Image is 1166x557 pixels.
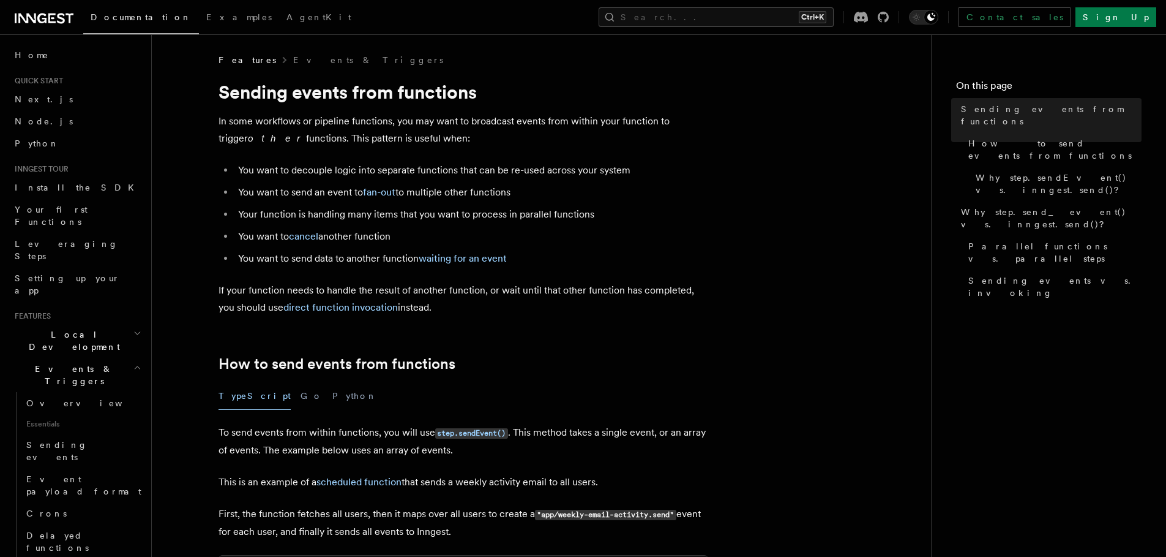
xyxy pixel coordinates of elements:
li: You want to send data to another function [234,250,708,267]
span: Features [10,311,51,321]
kbd: Ctrl+K [799,11,826,23]
p: To send events from within functions, you will use . This method takes a single event, or an arra... [219,424,708,459]
span: Why step.sendEvent() vs. inngest.send()? [976,172,1142,196]
span: Events & Triggers [10,363,133,387]
li: You want to send an event to to multiple other functions [234,184,708,201]
a: direct function invocation [283,301,398,313]
a: Node.js [10,110,144,132]
h1: Sending events from functions [219,81,708,103]
span: Overview [26,398,152,408]
button: Toggle dark mode [909,10,938,25]
button: Python [332,382,377,410]
a: Setting up your app [10,267,144,301]
span: Examples [206,12,272,22]
span: Install the SDK [15,183,141,192]
span: Sending events from functions [961,103,1142,127]
span: Node.js [15,116,73,126]
a: Next.js [10,88,144,110]
a: Sending events vs. invoking [963,270,1142,304]
a: step.sendEvent() [435,426,508,438]
code: step.sendEvent() [435,428,508,439]
a: Python [10,132,144,154]
span: Local Development [10,328,133,353]
span: Delayed functions [26,531,89,553]
li: Your function is handling many items that you want to process in parallel functions [234,206,708,223]
span: Quick start [10,76,63,86]
span: Essentials [21,414,144,434]
a: AgentKit [279,4,359,33]
span: Leveraging Steps [15,239,118,261]
a: How to send events from functions [963,132,1142,167]
a: waiting for an event [419,252,507,264]
a: Documentation [83,4,199,34]
a: Examples [199,4,279,33]
span: Parallel functions vs. parallel steps [968,240,1142,265]
li: You want to another function [234,228,708,245]
button: TypeScript [219,382,291,410]
button: Events & Triggers [10,358,144,392]
span: Sending events vs. invoking [968,275,1142,299]
span: Sending events [26,440,88,462]
p: In some workflows or pipeline functions, you may want to broadcast events from within your functi... [219,113,708,147]
span: Setting up your app [15,273,120,295]
span: AgentKit [286,12,351,22]
a: Sending events [21,434,144,468]
code: "app/weekly-email-activity.send" [535,510,676,520]
span: Crons [26,509,67,518]
a: scheduled function [316,476,402,488]
span: Event payload format [26,474,141,496]
em: other [248,132,306,144]
span: Next.js [15,94,73,104]
a: Event payload format [21,468,144,502]
h4: On this page [956,78,1142,98]
a: cancel [289,230,318,242]
a: Events & Triggers [293,54,443,66]
span: How to send events from functions [968,137,1142,162]
p: First, the function fetches all users, then it maps over all users to create a event for each use... [219,506,708,540]
span: Inngest tour [10,164,69,174]
span: Documentation [91,12,192,22]
p: If your function needs to handle the result of another function, or wait until that other functio... [219,282,708,316]
p: This is an example of a that sends a weekly activity email to all users. [219,474,708,491]
a: Leveraging Steps [10,233,144,267]
a: Sending events from functions [956,98,1142,132]
button: Search...Ctrl+K [599,7,834,27]
button: Go [301,382,323,410]
a: Home [10,44,144,66]
span: Python [15,138,59,148]
a: Contact sales [959,7,1071,27]
span: Features [219,54,276,66]
a: Why step.sendEvent() vs. inngest.send()? [971,167,1142,201]
a: How to send events from functions [219,355,455,373]
span: Why step.send_event() vs. inngest.send()? [961,206,1142,230]
li: You want to decouple logic into separate functions that can be re-used across your system [234,162,708,179]
a: Why step.send_event() vs. inngest.send()? [956,201,1142,235]
button: Local Development [10,324,144,358]
span: Home [15,49,49,61]
a: Install the SDK [10,176,144,199]
a: Sign Up [1075,7,1156,27]
a: Crons [21,502,144,525]
a: Overview [21,392,144,414]
a: fan-out [363,186,395,198]
a: Your first Functions [10,199,144,233]
span: Your first Functions [15,205,88,227]
a: Parallel functions vs. parallel steps [963,235,1142,270]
